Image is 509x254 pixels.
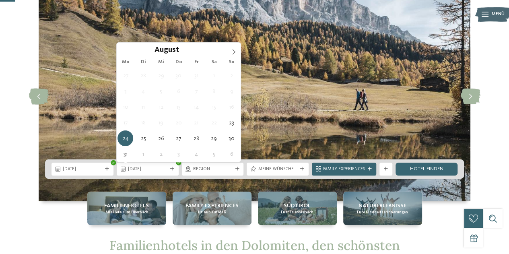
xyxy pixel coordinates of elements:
span: Fr [188,60,205,65]
span: August 15, 2026 [206,99,222,115]
span: August 9, 2026 [224,83,239,99]
span: August 27, 2026 [171,130,186,146]
span: August 22, 2026 [206,115,222,130]
span: August 4, 2026 [135,83,151,99]
span: September 4, 2026 [188,146,204,162]
span: August 23, 2026 [224,115,239,130]
span: Familienhotels [104,202,149,210]
span: Eure Kindheitserinnerungen [357,210,408,215]
a: Familienhotels in den Dolomiten: Urlaub im Reich der bleichen Berge Südtirol Euer Erlebnisreich [258,192,337,225]
span: August 25, 2026 [135,130,151,146]
span: August 31, 2026 [117,146,133,162]
span: August 21, 2026 [188,115,204,130]
span: Alle Hotels im Überblick [105,210,148,215]
a: Familienhotels in den Dolomiten: Urlaub im Reich der bleichen Berge Naturerlebnisse Eure Kindheit... [343,192,422,225]
span: Di [134,60,152,65]
span: Juli 29, 2026 [153,68,169,83]
span: August 13, 2026 [171,99,186,115]
span: Family Experiences [185,202,239,210]
span: Juli 27, 2026 [117,68,133,83]
span: August 29, 2026 [206,130,222,146]
span: Südtirol [284,202,311,210]
span: August [154,47,179,54]
span: August 30, 2026 [224,130,239,146]
span: August 20, 2026 [171,115,186,130]
span: August 1, 2026 [206,68,222,83]
span: Naturerlebnisse [359,202,406,210]
span: September 1, 2026 [135,146,151,162]
span: August 17, 2026 [117,115,133,130]
span: August 10, 2026 [117,99,133,115]
span: September 6, 2026 [224,146,239,162]
span: August 8, 2026 [206,83,222,99]
span: [DATE] [63,166,102,173]
span: August 16, 2026 [224,99,239,115]
span: August 5, 2026 [153,83,169,99]
span: Juli 28, 2026 [135,68,151,83]
span: Mi [152,60,170,65]
a: Familienhotels in den Dolomiten: Urlaub im Reich der bleichen Berge Familienhotels Alle Hotels im... [87,192,166,225]
input: Year [179,45,205,54]
span: So [223,60,241,65]
span: August 24, 2026 [117,130,133,146]
span: August 28, 2026 [188,130,204,146]
a: Familienhotels in den Dolomiten: Urlaub im Reich der bleichen Berge Family Experiences Urlaub auf... [173,192,251,225]
span: Juli 31, 2026 [188,68,204,83]
span: September 5, 2026 [206,146,222,162]
span: August 7, 2026 [188,83,204,99]
span: Region [193,166,233,173]
span: September 2, 2026 [153,146,169,162]
span: August 2, 2026 [224,68,239,83]
span: August 26, 2026 [153,130,169,146]
span: Sa [205,60,223,65]
span: Do [170,60,188,65]
span: [DATE] [128,166,167,173]
span: August 19, 2026 [153,115,169,130]
span: August 18, 2026 [135,115,151,130]
span: August 11, 2026 [135,99,151,115]
span: Juli 30, 2026 [171,68,186,83]
span: August 6, 2026 [171,83,186,99]
span: Urlaub auf Maß [198,210,226,215]
span: Mo [117,60,134,65]
span: August 12, 2026 [153,99,169,115]
span: September 3, 2026 [171,146,186,162]
span: August 14, 2026 [188,99,204,115]
span: Meine Wünsche [258,166,297,173]
span: August 3, 2026 [117,83,133,99]
span: Euer Erlebnisreich [281,210,313,215]
a: Hotel finden [396,163,457,176]
span: Family Experiences [323,166,365,173]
